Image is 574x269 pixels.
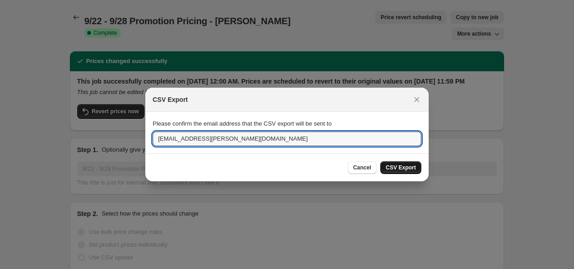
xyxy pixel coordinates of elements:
[380,161,421,174] button: CSV Export
[353,164,371,171] span: Cancel
[153,120,332,127] span: Please confirm the email address that the CSV export will be sent to
[386,164,416,171] span: CSV Export
[153,95,188,104] h2: CSV Export
[410,93,423,106] button: Close
[348,161,377,174] button: Cancel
